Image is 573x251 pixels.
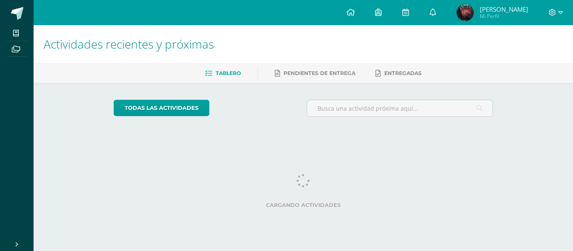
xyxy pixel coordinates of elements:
[307,100,493,116] input: Busca una actividad próxima aquí...
[44,36,214,52] span: Actividades recientes y próximas
[205,67,241,80] a: Tablero
[114,100,209,116] a: todas las Actividades
[457,4,474,21] img: 169f91cb97b27b4f8f29de3b2dbdff1a.png
[480,5,528,13] span: [PERSON_NAME]
[114,202,493,208] label: Cargando actividades
[284,70,355,76] span: Pendientes de entrega
[480,13,528,20] span: Mi Perfil
[275,67,355,80] a: Pendientes de entrega
[384,70,422,76] span: Entregadas
[375,67,422,80] a: Entregadas
[216,70,241,76] span: Tablero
